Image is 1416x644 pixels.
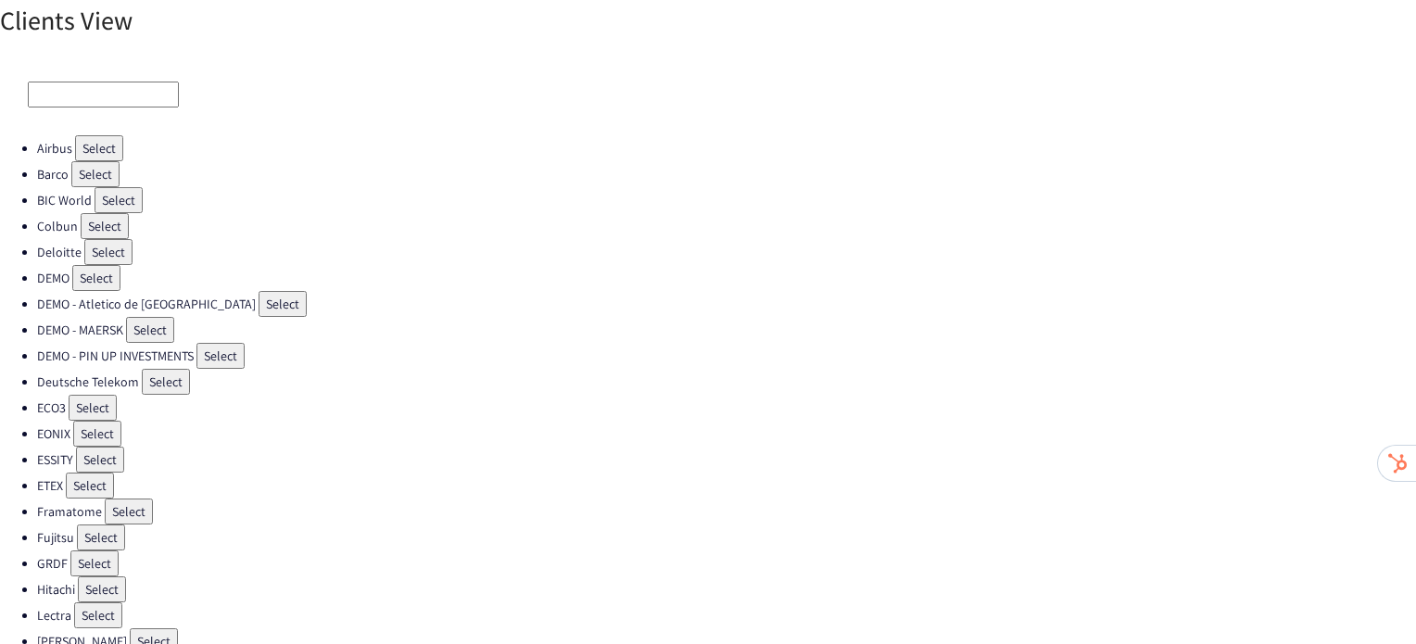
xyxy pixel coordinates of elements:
button: Select [196,343,245,369]
button: Select [76,447,124,473]
button: Select [71,161,120,187]
button: Select [77,524,125,550]
button: Select [69,395,117,421]
button: Select [126,317,174,343]
li: Framatome [37,499,1416,524]
li: BIC World [37,187,1416,213]
button: Select [70,550,119,576]
li: DEMO - PIN UP INVESTMENTS [37,343,1416,369]
button: Select [142,369,190,395]
iframe: Chat Widget [1323,555,1416,644]
button: Select [78,576,126,602]
li: Fujitsu [37,524,1416,550]
li: Barco [37,161,1416,187]
button: Select [259,291,307,317]
button: Select [84,239,133,265]
li: Airbus [37,135,1416,161]
li: ETEX [37,473,1416,499]
li: Lectra [37,602,1416,628]
li: DEMO - MAERSK [37,317,1416,343]
li: ESSITY [37,447,1416,473]
li: Deutsche Telekom [37,369,1416,395]
li: EONIX [37,421,1416,447]
li: ECO3 [37,395,1416,421]
li: Colbun [37,213,1416,239]
li: Hitachi [37,576,1416,602]
button: Select [74,602,122,628]
button: Select [105,499,153,524]
button: Select [72,265,120,291]
button: Select [66,473,114,499]
li: GRDF [37,550,1416,576]
li: Deloitte [37,239,1416,265]
button: Select [73,421,121,447]
li: DEMO [37,265,1416,291]
li: DEMO - Atletico de [GEOGRAPHIC_DATA] [37,291,1416,317]
button: Select [81,213,129,239]
button: Select [95,187,143,213]
button: Select [75,135,123,161]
